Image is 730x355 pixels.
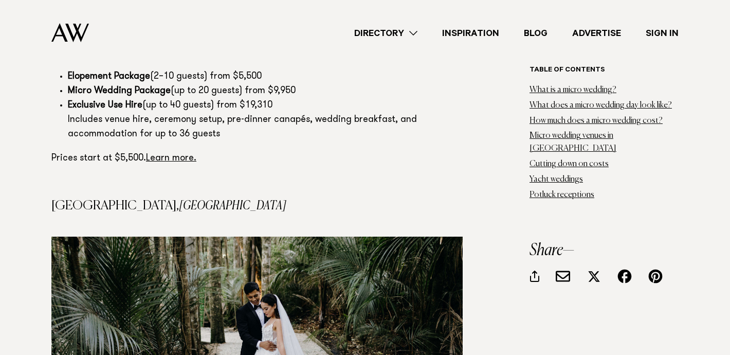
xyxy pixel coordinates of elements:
[179,200,286,212] em: [GEOGRAPHIC_DATA]
[530,101,672,110] a: What does a micro wedding day look like?
[51,200,463,212] h4: [GEOGRAPHIC_DATA],
[68,84,463,99] li: (up to 20 guests) from $9,950
[68,86,171,96] strong: Micro Wedding Package
[530,160,609,168] a: Cutting down on costs
[51,150,463,167] p: Prices start at $5,500.
[530,66,679,76] h6: Table of contents
[530,191,594,199] a: Potluck receptions
[68,70,463,84] li: (2–10 guests) from $5,500
[633,26,691,40] a: Sign In
[146,154,196,163] a: Learn more.
[430,26,512,40] a: Inspiration
[530,86,616,94] a: What is a micro wedding?
[68,101,142,110] strong: Exclusive Use Hire
[530,132,616,153] a: Micro wedding venues in [GEOGRAPHIC_DATA]
[530,117,663,125] a: How much does a micro wedding cost?
[51,23,89,42] img: Auckland Weddings Logo
[68,72,150,81] strong: Elopement Package
[342,26,430,40] a: Directory
[530,175,583,184] a: Yacht weddings
[560,26,633,40] a: Advertise
[530,243,679,259] h3: Share
[68,99,463,142] li: (up to 40 guests) from $19,310 Includes venue hire, ceremony setup, pre-dinner canapés, wedding b...
[512,26,560,40] a: Blog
